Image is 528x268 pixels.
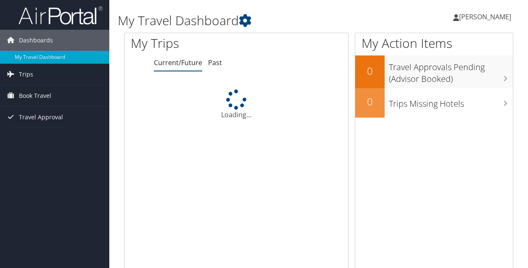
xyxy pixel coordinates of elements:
span: Trips [19,64,33,85]
img: airportal-logo.png [18,5,103,25]
span: [PERSON_NAME] [459,12,511,21]
h3: Travel Approvals Pending (Advisor Booked) [389,57,513,85]
span: Dashboards [19,30,53,51]
a: [PERSON_NAME] [453,4,520,29]
span: Book Travel [19,85,51,106]
a: 0Travel Approvals Pending (Advisor Booked) [355,55,513,88]
h1: My Action Items [355,34,513,52]
h3: Trips Missing Hotels [389,94,513,110]
h2: 0 [355,64,385,78]
h1: My Trips [131,34,248,52]
h2: 0 [355,95,385,109]
a: Current/Future [154,58,202,67]
h1: My Travel Dashboard [118,12,385,29]
a: 0Trips Missing Hotels [355,88,513,118]
div: Loading... [124,89,348,120]
span: Travel Approval [19,107,63,128]
a: Past [208,58,222,67]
